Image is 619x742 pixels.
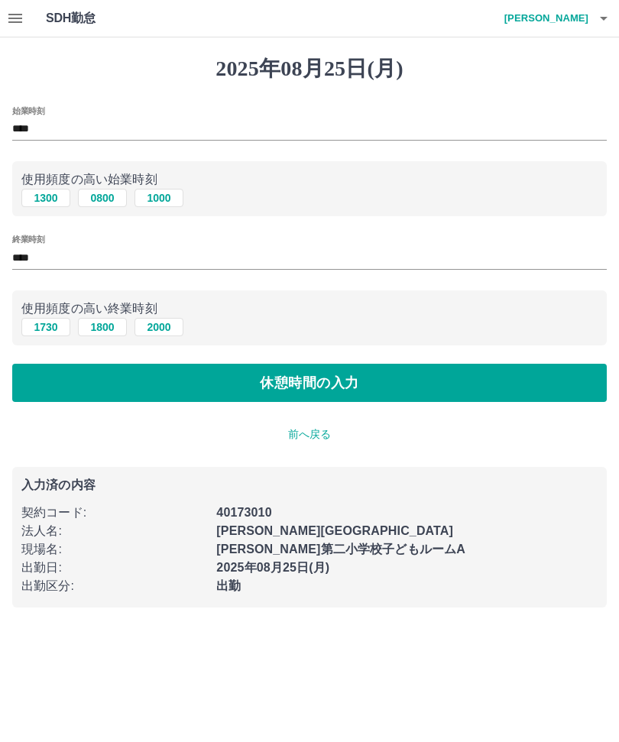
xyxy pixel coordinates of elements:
[21,540,207,559] p: 現場名 :
[216,561,329,574] b: 2025年08月25日(月)
[12,56,607,82] h1: 2025年08月25日(月)
[216,543,465,556] b: [PERSON_NAME]第二小学校子どもルームA
[134,189,183,207] button: 1000
[21,479,598,491] p: 入力済の内容
[12,105,44,116] label: 始業時刻
[78,189,127,207] button: 0800
[216,524,453,537] b: [PERSON_NAME][GEOGRAPHIC_DATA]
[21,559,207,577] p: 出勤日 :
[21,170,598,189] p: 使用頻度の高い始業時刻
[78,318,127,336] button: 1800
[21,504,207,522] p: 契約コード :
[21,300,598,318] p: 使用頻度の高い終業時刻
[21,189,70,207] button: 1300
[12,426,607,442] p: 前へ戻る
[12,364,607,402] button: 休憩時間の入力
[21,318,70,336] button: 1730
[134,318,183,336] button: 2000
[216,579,241,592] b: 出勤
[21,522,207,540] p: 法人名 :
[12,234,44,245] label: 終業時刻
[21,577,207,595] p: 出勤区分 :
[216,506,271,519] b: 40173010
